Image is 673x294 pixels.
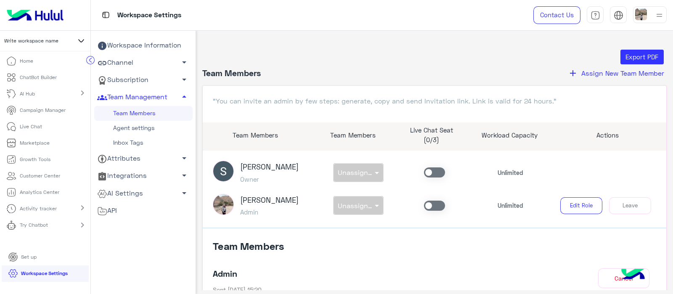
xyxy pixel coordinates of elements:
[213,240,656,259] h4: Team Members
[97,205,117,216] span: API
[213,161,234,182] img: ACg8ocLoR2ghDuL4zwt61f7uaEQS3JVBSI0n93h9_u0ExKxAaLa0-w=s96-c
[20,90,35,98] p: AI Hub
[179,153,189,163] span: arrow_drop_down
[117,10,181,21] p: Workspace Settings
[213,268,545,278] h4: Admin
[477,130,543,140] p: Workload Capacity
[20,57,33,65] p: Home
[21,253,37,261] p: Set up
[240,175,299,183] h5: Owner
[77,203,87,213] mat-icon: chevron_right
[77,88,87,98] mat-icon: chevron_right
[94,185,193,202] a: AI Settings
[587,6,604,24] a: tab
[625,53,658,61] span: Export PDF
[94,202,193,219] a: API
[568,68,578,78] i: add
[4,37,58,45] span: Write workspace name
[3,6,67,24] img: Logo
[560,197,602,214] button: Edit Role
[20,188,59,196] p: Analytics Center
[203,130,307,140] p: Team Members
[533,6,580,24] a: Contact Us
[20,139,50,147] p: Marketplace
[179,188,189,198] span: arrow_drop_down
[654,10,665,21] img: profile
[179,92,189,102] span: arrow_drop_up
[399,135,464,145] p: (0/3)
[20,172,60,180] p: Customer Center
[213,96,656,106] p: "You can invite an admin by few steps: generate, copy and send Invitation link. Link is valid for...
[240,196,299,205] h3: [PERSON_NAME]
[94,150,193,167] a: Attributes
[94,37,193,54] a: Workspace Information
[2,249,43,265] a: Set up
[614,11,623,20] img: tab
[581,69,664,77] span: Assign New Team Member
[101,10,111,20] img: tab
[2,265,74,282] a: Workspace Settings
[213,286,262,293] span: Sent [DATE] 15:20
[598,268,649,288] button: Cancel
[618,260,648,290] img: hulul-logo.png
[635,8,647,20] img: userImage
[213,194,234,215] img: picture
[94,106,193,121] a: Team Members
[591,11,600,20] img: tab
[240,208,299,216] h5: Admin
[179,57,189,67] span: arrow_drop_down
[320,130,386,140] p: Team Members
[20,221,48,229] p: Try Chatbot
[20,74,57,81] p: ChatBot Builder
[77,220,87,230] mat-icon: chevron_right
[498,168,523,177] p: Unlimited
[94,89,193,106] a: Team Management
[20,106,66,114] p: Campaign Manager
[202,68,261,79] h4: Team Members
[20,123,42,130] p: Live Chat
[94,54,193,72] a: Channel
[94,121,193,135] a: Agent settings
[555,130,660,140] p: Actions
[94,135,193,150] a: Inbox Tags
[20,205,57,212] p: Activity tracker
[498,201,523,210] p: Unlimited
[20,156,50,163] p: Growth Tools
[240,162,299,172] h3: [PERSON_NAME]
[94,167,193,185] a: Integrations
[179,170,189,180] span: arrow_drop_down
[179,74,189,85] span: arrow_drop_down
[21,270,68,277] p: Workspace Settings
[94,72,193,89] a: Subscription
[565,68,667,79] button: addAssign New Team Member
[399,125,464,135] p: Live Chat Seat
[620,50,664,65] button: Export PDF
[609,197,651,214] button: Leave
